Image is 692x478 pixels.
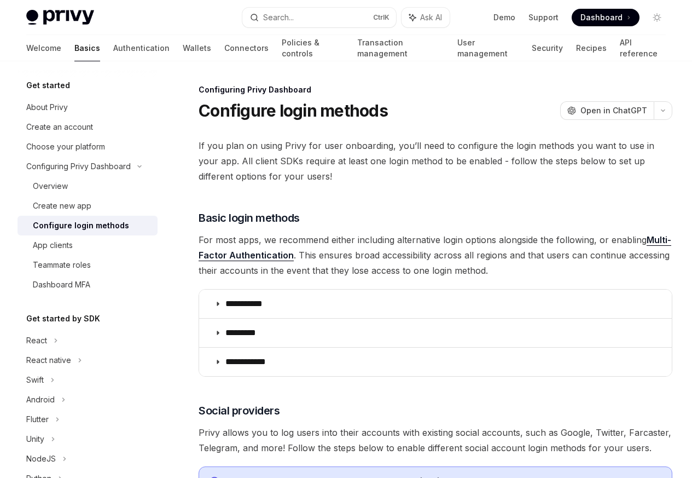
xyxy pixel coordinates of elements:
[199,425,672,456] span: Privy allows you to log users into their accounts with existing social accounts, such as Google, ...
[26,10,94,25] img: light logo
[113,35,170,61] a: Authentication
[18,176,158,196] a: Overview
[457,35,519,61] a: User management
[199,84,672,95] div: Configuring Privy Dashboard
[373,13,389,22] span: Ctrl K
[532,35,563,61] a: Security
[74,35,100,61] a: Basics
[199,210,300,226] span: Basic login methods
[26,160,131,173] div: Configuring Privy Dashboard
[199,232,672,278] span: For most apps, we recommend either including alternative login options alongside the following, o...
[224,35,269,61] a: Connectors
[26,101,68,114] div: About Privy
[242,8,396,27] button: Search...CtrlK
[26,312,100,325] h5: Get started by SDK
[26,334,47,347] div: React
[493,12,515,23] a: Demo
[18,235,158,255] a: App clients
[26,433,44,446] div: Unity
[18,97,158,117] a: About Privy
[33,258,91,272] div: Teammate roles
[26,79,70,92] h5: Get started
[620,35,666,61] a: API reference
[420,12,442,23] span: Ask AI
[18,137,158,157] a: Choose your platform
[33,219,129,232] div: Configure login methods
[580,12,623,23] span: Dashboard
[648,9,666,26] button: Toggle dark mode
[572,9,639,26] a: Dashboard
[402,8,450,27] button: Ask AI
[26,373,44,387] div: Swift
[26,35,61,61] a: Welcome
[26,354,71,367] div: React native
[199,138,672,184] span: If you plan on using Privy for user onboarding, you’ll need to configure the login methods you wa...
[576,35,607,61] a: Recipes
[26,393,55,406] div: Android
[26,120,93,134] div: Create an account
[282,35,344,61] a: Policies & controls
[18,117,158,137] a: Create an account
[18,275,158,295] a: Dashboard MFA
[33,199,91,212] div: Create new app
[560,101,654,120] button: Open in ChatGPT
[580,105,647,116] span: Open in ChatGPT
[33,278,90,291] div: Dashboard MFA
[528,12,559,23] a: Support
[26,413,49,426] div: Flutter
[183,35,211,61] a: Wallets
[18,196,158,216] a: Create new app
[18,216,158,235] a: Configure login methods
[357,35,444,61] a: Transaction management
[199,403,280,418] span: Social providers
[33,239,73,252] div: App clients
[263,11,294,24] div: Search...
[26,140,105,153] div: Choose your platform
[18,255,158,275] a: Teammate roles
[33,180,68,193] div: Overview
[26,452,56,465] div: NodeJS
[199,101,388,120] h1: Configure login methods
